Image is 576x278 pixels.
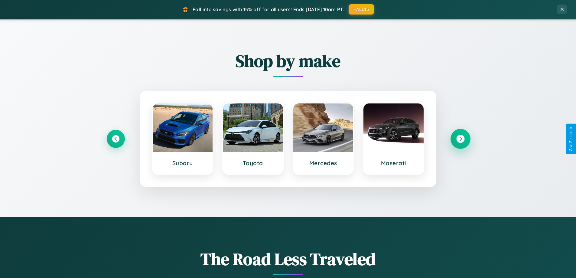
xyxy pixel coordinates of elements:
[193,6,344,12] span: Fall into savings with 15% off for all users! Ends [DATE] 10am PT.
[107,247,470,271] h1: The Road Less Traveled
[107,49,470,73] h2: Shop by make
[349,4,374,15] button: FALL15
[229,159,277,167] h3: Toyota
[299,159,347,167] h3: Mercedes
[159,159,207,167] h3: Subaru
[569,127,573,151] div: Give Feedback
[369,159,418,167] h3: Maserati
